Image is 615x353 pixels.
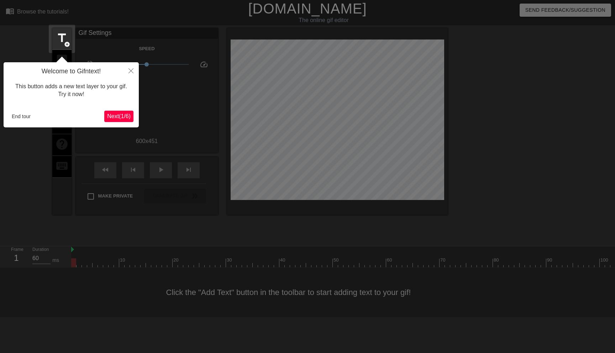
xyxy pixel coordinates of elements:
button: End tour [9,111,33,122]
h4: Welcome to Gifntext! [9,68,133,75]
button: Next [104,111,133,122]
button: Close [123,62,139,79]
span: Next ( 1 / 6 ) [107,113,131,119]
div: This button adds a new text layer to your gif. Try it now! [9,75,133,106]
